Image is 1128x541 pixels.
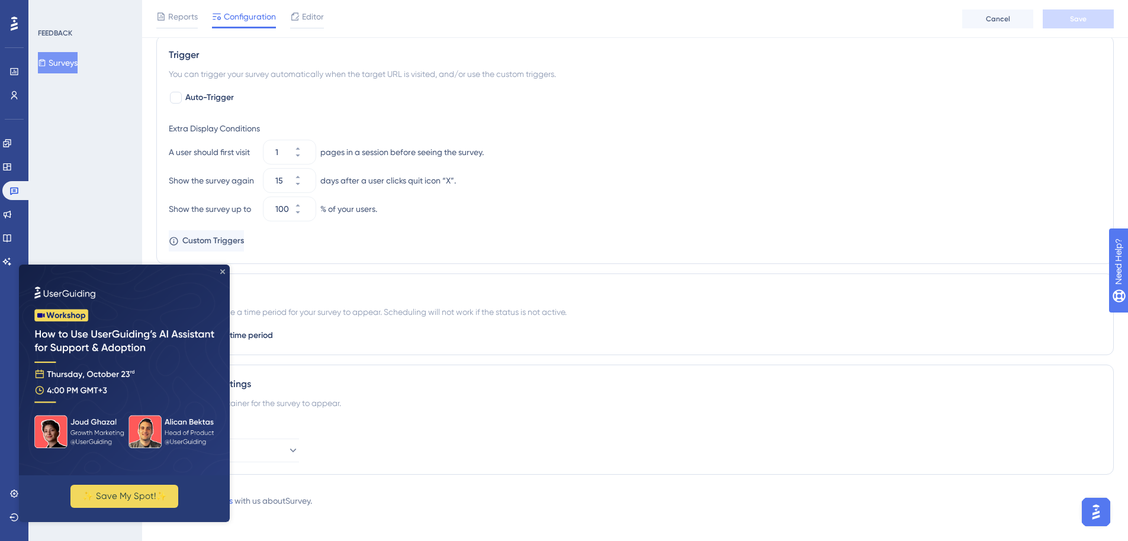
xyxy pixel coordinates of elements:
[302,9,324,24] span: Editor
[169,145,259,159] div: A user should first visit
[169,439,299,462] button: Flex Test
[52,220,159,243] button: ✨ Save My Spot!✨
[1078,494,1114,530] iframe: UserGuiding AI Assistant Launcher
[169,420,1101,434] div: Container
[169,202,259,216] div: Show the survey up to
[201,5,206,9] div: Close Preview
[38,52,78,73] button: Surveys
[986,14,1010,24] span: Cancel
[182,234,244,248] span: Custom Triggers
[168,9,198,24] span: Reports
[320,173,456,188] div: days after a user clicks quit icon “X”.
[1070,14,1087,24] span: Save
[962,9,1033,28] button: Cancel
[169,305,1101,319] div: You can schedule a time period for your survey to appear. Scheduling will not work if the status ...
[169,377,1101,391] div: Advanced Settings
[1043,9,1114,28] button: Save
[169,396,1101,410] div: Choose the container for the survey to appear.
[169,230,244,252] button: Custom Triggers
[224,9,276,24] span: Configuration
[169,48,1101,62] div: Trigger
[185,91,234,105] span: Auto-Trigger
[38,28,72,38] div: FEEDBACK
[169,286,1101,300] div: Scheduling
[169,67,1101,81] div: You can trigger your survey automatically when the target URL is visited, and/or use the custom t...
[320,202,377,216] div: % of your users.
[28,3,74,17] span: Need Help?
[169,121,1101,136] div: Extra Display Conditions
[169,173,259,188] div: Show the survey again
[320,145,484,159] div: pages in a session before seeing the survey.
[156,494,312,508] div: with us about Survey .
